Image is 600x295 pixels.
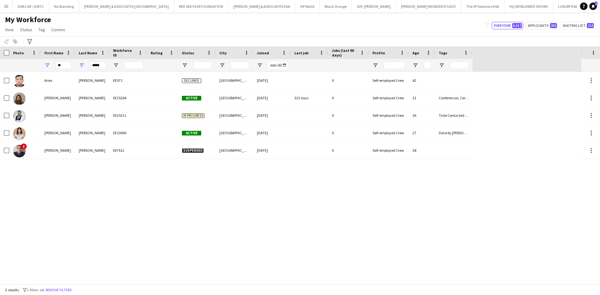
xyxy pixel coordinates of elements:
span: Photo [13,51,24,55]
button: Open Filter Menu [219,62,225,68]
div: [PERSON_NAME] [41,124,75,141]
span: Rating [151,51,162,55]
div: Self-employed Crew [369,89,409,106]
div: Aries [41,72,75,89]
div: [PERSON_NAME] [75,89,109,106]
div: Self-employed Crew [369,72,409,89]
img: Celestino Fernandes [13,110,26,122]
span: Tag [38,27,45,32]
button: HQ WORLDWIDE SHOWS [504,0,553,12]
div: [PERSON_NAME] [75,142,109,159]
img: Nester fernandes [13,145,26,157]
span: First Name [44,51,63,55]
span: My Workforce [5,15,51,24]
div: EE7612 [109,142,147,159]
div: [GEOGRAPHIC_DATA] [216,107,253,124]
button: [PERSON_NAME] & ASSOCIATES [GEOGRAPHIC_DATA] [79,0,174,12]
button: Open Filter Menu [439,62,444,68]
a: Status [17,26,35,34]
button: [PERSON_NAME] WONDER STUDIO [396,0,461,12]
span: Joined [257,51,269,55]
div: Self-employed Crew [369,107,409,124]
div: [GEOGRAPHIC_DATA] [216,72,253,89]
button: Waiting list213 [561,22,595,29]
div: Done by [PERSON_NAME] [435,124,472,141]
div: 36 [409,107,435,124]
span: 6,017 [512,23,522,28]
span: Status [182,51,194,55]
a: 1 [589,2,597,10]
div: 323 days [291,89,328,106]
div: [PERSON_NAME] [41,142,75,159]
button: LUXURY KSA [553,0,582,12]
div: 38 [409,142,435,159]
div: 0 [328,107,369,124]
button: Open Filter Menu [372,62,378,68]
img: Aries Fernandes [13,75,26,87]
input: Age Filter Input [424,61,431,69]
div: 0 [328,142,369,159]
button: Everyone6,017 [492,22,523,29]
div: [DATE] [253,124,291,141]
span: Tags [439,51,447,55]
button: GPJ: [PERSON_NAME] [352,0,396,12]
button: The XP Solutions KSA [461,0,504,12]
div: 27 [409,124,435,141]
div: Conferences, Ceremonies & Exhibitions, Creative Design & Content, Done by [PERSON_NAME], Live Sho... [435,89,472,106]
button: Black Orange [320,0,352,12]
div: [DATE] [253,89,291,106]
div: [PERSON_NAME] [41,107,75,124]
div: [PERSON_NAME] [75,72,109,89]
div: [PERSON_NAME] [41,89,75,106]
span: Status [20,27,32,32]
span: Last job [294,51,308,55]
span: Comms [51,27,65,32]
button: Open Filter Menu [44,62,50,68]
span: Active [182,131,201,135]
input: Last Name Filter Input [90,61,106,69]
button: Open Filter Menu [412,62,418,68]
div: EE25311 [109,107,147,124]
div: 0 [328,89,369,106]
span: Last Name [79,51,97,55]
div: To be Contacted By [PERSON_NAME] [435,107,472,124]
span: 2 filters set [27,288,44,292]
span: Age [412,51,419,55]
input: Joined Filter Input [268,61,287,69]
div: 31 [409,89,435,106]
img: Celeste Fernandes [13,92,26,105]
button: Applicants201 [526,22,558,29]
a: View [2,26,16,34]
div: 0 [328,124,369,141]
div: EE10069 [109,124,147,141]
div: [DATE] [253,142,291,159]
div: [GEOGRAPHIC_DATA] [216,124,253,141]
span: Workforce ID [113,48,136,57]
button: Remove filters [44,287,73,293]
button: Open Filter Menu [257,62,262,68]
div: [PERSON_NAME] [75,107,109,124]
div: EE15264 [109,89,147,106]
a: Comms [49,26,68,34]
button: No Standing [49,0,79,12]
div: [GEOGRAPHIC_DATA] [216,142,253,159]
span: 201 [550,23,557,28]
button: RED SEA FILM FOUNDATION [174,0,228,12]
div: [GEOGRAPHIC_DATA] [216,89,253,106]
span: View [5,27,14,32]
a: Tag [36,26,47,34]
span: 213 [587,23,594,28]
span: Active [182,96,201,101]
input: Tags Filter Input [450,61,469,69]
button: Open Filter Menu [79,62,84,68]
button: [PERSON_NAME] & ASSOCIATES KSA [228,0,295,12]
button: Open Filter Menu [182,62,187,68]
app-action-btn: Advanced filters [26,38,33,45]
div: [DATE] [253,72,291,89]
button: DP World [295,0,320,12]
div: 42 [409,72,435,89]
span: 1 [595,2,597,6]
div: Self-employed Crew [369,142,409,159]
span: City [219,51,227,55]
span: ! [21,143,27,150]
